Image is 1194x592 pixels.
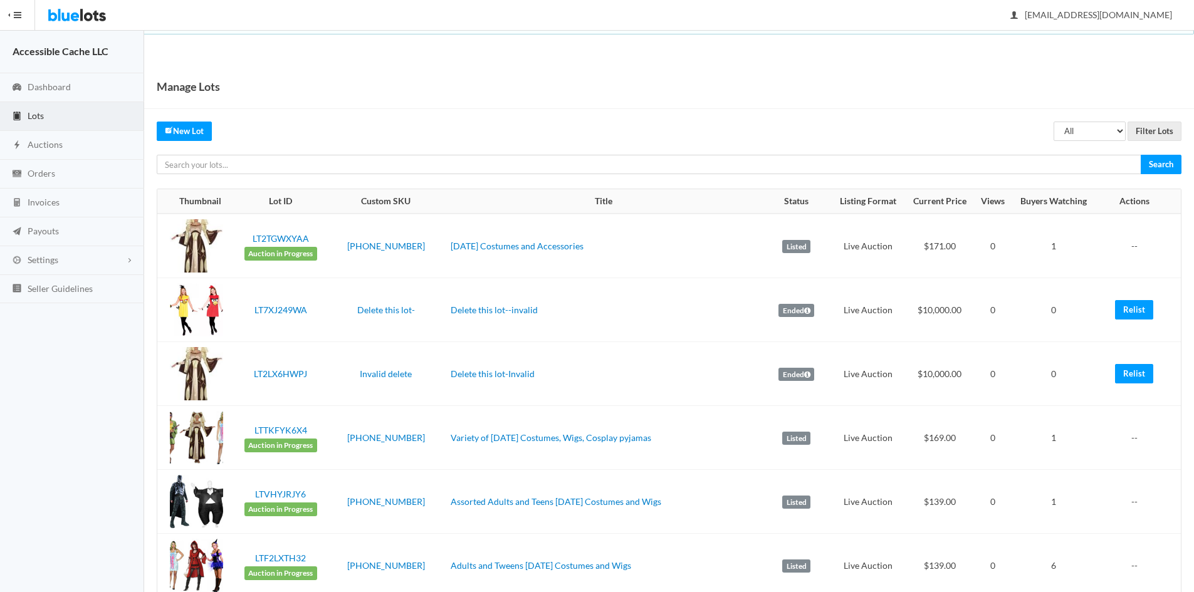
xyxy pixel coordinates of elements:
label: Listed [782,240,810,254]
span: [EMAIL_ADDRESS][DOMAIN_NAME] [1011,9,1172,20]
span: Auction in Progress [244,502,317,516]
ion-icon: create [165,126,173,134]
ion-icon: speedometer [11,82,23,94]
span: Invoices [28,197,60,207]
span: Auction in Progress [244,566,317,580]
ion-icon: calculator [11,197,23,209]
td: 0 [1012,342,1096,406]
a: Adults and Tweens [DATE] Costumes and Wigs [451,560,631,571]
td: -- [1096,470,1181,534]
td: 0 [974,278,1011,342]
td: $169.00 [905,406,975,470]
a: Assorted Adults and Teens [DATE] Costumes and Wigs [451,496,661,507]
ion-icon: flash [11,140,23,152]
input: Search your lots... [157,155,1141,174]
td: 1 [1012,406,1096,470]
a: Invalid delete [360,368,412,379]
th: Title [446,189,761,214]
ion-icon: clipboard [11,111,23,123]
th: Status [761,189,832,214]
a: createNew Lot [157,122,212,141]
td: 0 [974,214,1011,278]
th: Thumbnail [157,189,235,214]
span: Dashboard [28,81,71,92]
strong: Accessible Cache LLC [13,45,108,57]
a: LT2TGWXYAA [253,233,309,244]
a: LTTKFYK6X4 [254,425,307,435]
input: Search [1141,155,1181,174]
a: Delete this lot--invalid [451,304,538,315]
label: Listed [782,432,810,445]
a: [PHONE_NUMBER] [347,241,425,251]
td: $10,000.00 [905,342,975,406]
a: Delete this lot-Invalid [451,368,535,379]
ion-icon: person [1008,10,1020,22]
label: Listed [782,559,810,573]
span: Auction in Progress [244,247,317,261]
label: Ended [778,368,814,382]
td: 0 [1012,278,1096,342]
a: [DATE] Costumes and Accessories [451,241,584,251]
td: $139.00 [905,470,975,534]
span: Auctions [28,139,63,150]
td: Live Auction [832,406,904,470]
a: Relist [1115,364,1153,383]
a: LTF2LXTH32 [255,553,306,563]
td: $171.00 [905,214,975,278]
td: 0 [974,470,1011,534]
td: 0 [974,342,1011,406]
label: Listed [782,496,810,509]
th: Lot ID [235,189,326,214]
ion-icon: paper plane [11,226,23,238]
a: [PHONE_NUMBER] [347,560,425,571]
a: Delete this lot- [357,304,415,315]
th: Current Price [905,189,975,214]
span: Seller Guidelines [28,283,93,294]
td: 1 [1012,470,1096,534]
a: [PHONE_NUMBER] [347,432,425,443]
td: 1 [1012,214,1096,278]
span: Lots [28,110,44,121]
label: Ended [778,304,814,318]
th: Custom SKU [326,189,446,214]
td: 0 [974,406,1011,470]
td: Live Auction [832,278,904,342]
span: Settings [28,254,58,265]
th: Actions [1096,189,1181,214]
td: $10,000.00 [905,278,975,342]
a: [PHONE_NUMBER] [347,496,425,507]
th: Listing Format [832,189,904,214]
td: Live Auction [832,214,904,278]
h1: Manage Lots [157,77,220,96]
a: Relist [1115,300,1153,319]
td: -- [1096,406,1181,470]
th: Views [974,189,1011,214]
a: LT2LX6HWPJ [254,368,307,379]
ion-icon: cash [11,169,23,180]
span: Orders [28,168,55,179]
td: -- [1096,214,1181,278]
span: Payouts [28,226,59,236]
td: Live Auction [832,470,904,534]
input: Filter Lots [1128,122,1181,141]
ion-icon: cog [11,255,23,267]
a: LT7XJ249WA [254,304,307,315]
span: Auction in Progress [244,439,317,452]
ion-icon: list box [11,283,23,295]
a: Variety of [DATE] Costumes, Wigs, Cosplay pyjamas [451,432,651,443]
td: Live Auction [832,342,904,406]
a: LTVHYJRJY6 [255,489,306,499]
th: Buyers Watching [1012,189,1096,214]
